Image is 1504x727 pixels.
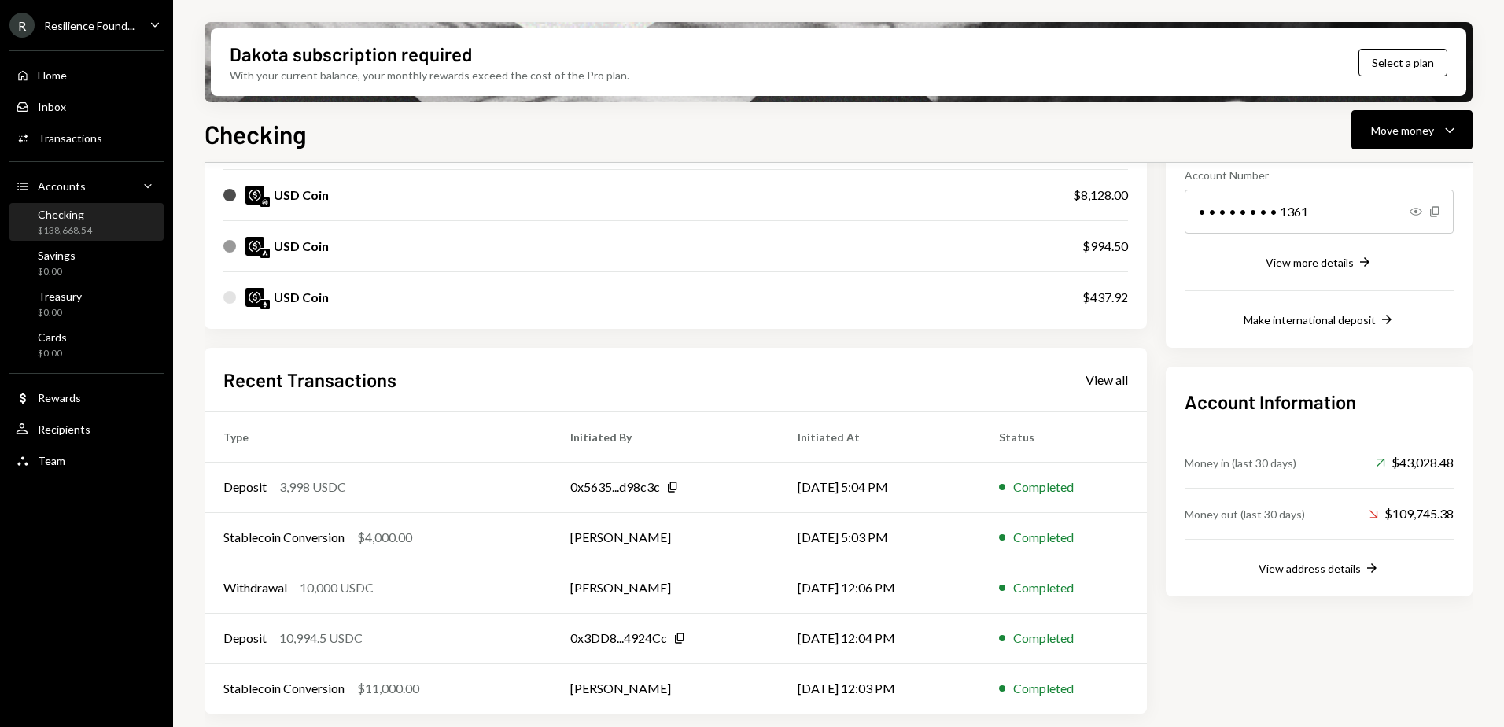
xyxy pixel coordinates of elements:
div: 10,994.5 USDC [279,629,363,648]
div: Deposit [223,478,267,496]
a: Team [9,446,164,474]
div: Home [38,68,67,82]
img: arbitrum-mainnet [260,197,270,207]
div: Recipients [38,423,90,436]
td: [PERSON_NAME] [551,663,779,714]
div: Team [38,454,65,467]
div: Deposit [223,629,267,648]
div: Withdrawal [223,578,287,597]
a: Cards$0.00 [9,326,164,363]
h2: Recent Transactions [223,367,396,393]
div: $11,000.00 [357,679,419,698]
div: 0x3DD8...4924Cc [570,629,667,648]
div: $4,000.00 [357,528,412,547]
button: Make international deposit [1244,312,1395,329]
div: Stablecoin Conversion [223,528,345,547]
div: $0.00 [38,347,67,360]
a: Recipients [9,415,164,443]
a: Home [9,61,164,89]
img: USDC [245,237,264,256]
div: Stablecoin Conversion [223,679,345,698]
a: View all [1086,371,1128,388]
div: • • • • • • • • 1361 [1185,190,1454,234]
div: Dakota subscription required [230,41,472,67]
img: ethereum-mainnet [260,300,270,309]
div: Money out (last 30 days) [1185,506,1305,522]
button: View address details [1259,560,1380,578]
div: Completed [1013,629,1074,648]
div: View more details [1266,256,1354,269]
div: Cards [38,330,67,344]
div: Treasury [38,290,82,303]
h1: Checking [205,118,307,149]
th: Initiated At [779,411,979,462]
div: $8,128.00 [1073,186,1128,205]
div: Inbox [38,100,66,113]
a: Inbox [9,92,164,120]
div: Transactions [38,131,102,145]
div: 10,000 USDC [300,578,374,597]
td: [PERSON_NAME] [551,563,779,613]
div: $437.92 [1082,288,1128,307]
div: Account Number [1185,167,1454,183]
a: Treasury$0.00 [9,285,164,323]
div: Completed [1013,528,1074,547]
div: Checking [38,208,92,221]
td: [DATE] 5:03 PM [779,512,979,563]
div: Resilience Found... [44,19,135,32]
td: [PERSON_NAME] [551,512,779,563]
div: Completed [1013,679,1074,698]
a: Rewards [9,383,164,411]
a: Savings$0.00 [9,244,164,282]
div: 0x5635...d98c3c [570,478,660,496]
div: Completed [1013,478,1074,496]
div: Money in (last 30 days) [1185,455,1296,471]
td: [DATE] 5:04 PM [779,462,979,512]
div: $109,745.38 [1369,504,1454,523]
a: Transactions [9,124,164,152]
div: 3,998 USDC [279,478,346,496]
button: Select a plan [1358,49,1447,76]
a: Accounts [9,172,164,200]
div: View address details [1259,562,1361,575]
div: $138,668.54 [38,224,92,238]
div: View all [1086,372,1128,388]
td: [DATE] 12:03 PM [779,663,979,714]
div: USD Coin [274,288,329,307]
th: Initiated By [551,411,779,462]
a: Checking$138,668.54 [9,203,164,241]
div: Accounts [38,179,86,193]
img: USDC [245,288,264,307]
img: USDC [245,186,264,205]
th: Type [205,411,551,462]
div: $994.50 [1082,237,1128,256]
div: Move money [1371,122,1434,138]
button: View more details [1266,254,1373,271]
div: Rewards [38,391,81,404]
div: $0.00 [38,265,76,279]
div: USD Coin [274,186,329,205]
h2: Account Information [1185,389,1454,415]
th: Status [980,411,1147,462]
div: With your current balance, your monthly rewards exceed the cost of the Pro plan. [230,67,629,83]
div: R [9,13,35,38]
td: [DATE] 12:06 PM [779,563,979,613]
div: USD Coin [274,237,329,256]
div: $43,028.48 [1376,453,1454,472]
button: Move money [1351,110,1473,149]
div: $0.00 [38,306,82,319]
img: avalanche-mainnet [260,249,270,258]
div: Savings [38,249,76,262]
div: Completed [1013,578,1074,597]
td: [DATE] 12:04 PM [779,613,979,663]
div: Make international deposit [1244,313,1376,327]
